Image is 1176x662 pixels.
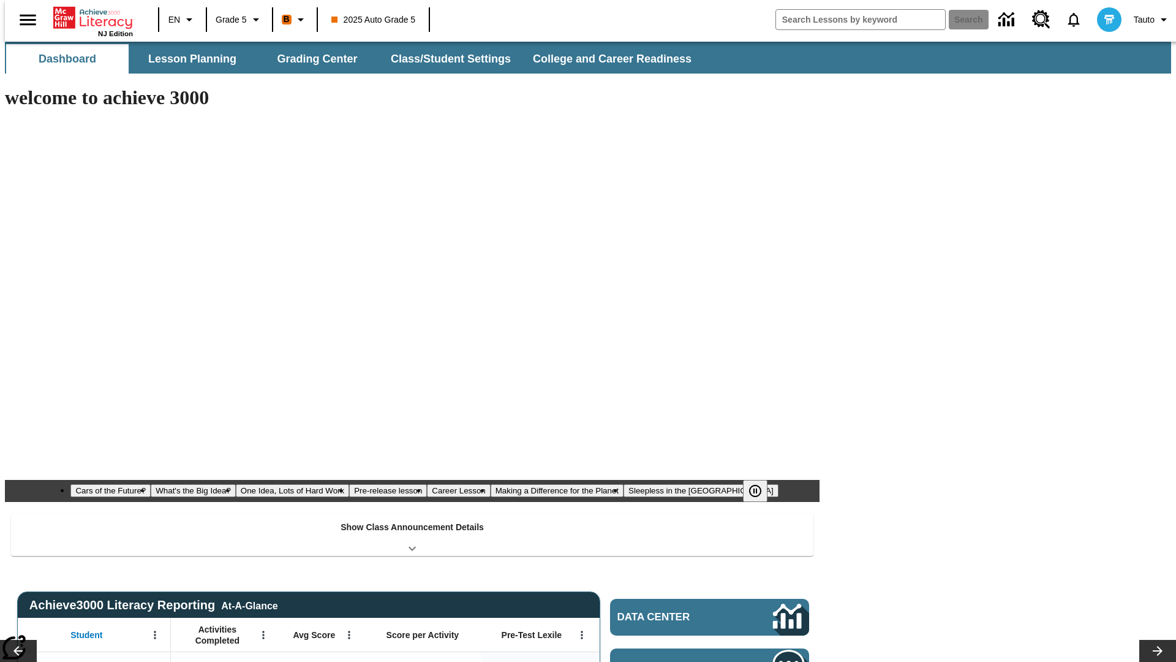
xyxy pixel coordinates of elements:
[341,521,484,534] p: Show Class Announcement Details
[776,10,945,29] input: search field
[11,514,813,556] div: Show Class Announcement Details
[29,598,278,612] span: Achieve3000 Literacy Reporting
[349,484,427,497] button: Slide 4 Pre-release lesson
[5,86,820,109] h1: welcome to achieve 3000
[293,630,335,641] span: Avg Score
[70,630,102,641] span: Student
[5,44,703,74] div: SubNavbar
[1139,640,1176,662] button: Lesson carousel, Next
[1134,13,1155,26] span: Tauto
[386,630,459,641] span: Score per Activity
[743,480,780,502] div: Pause
[1058,4,1090,36] a: Notifications
[991,3,1025,37] a: Data Center
[381,44,521,74] button: Class/Student Settings
[146,626,164,644] button: Open Menu
[1097,7,1121,32] img: avatar image
[277,9,313,31] button: Boost Class color is orange. Change class color
[98,30,133,37] span: NJ Edition
[6,44,129,74] button: Dashboard
[53,4,133,37] div: Home
[502,630,562,641] span: Pre-Test Lexile
[168,13,180,26] span: EN
[427,484,490,497] button: Slide 5 Career Lesson
[624,484,778,497] button: Slide 7 Sleepless in the Animal Kingdom
[70,484,151,497] button: Slide 1 Cars of the Future?
[340,626,358,644] button: Open Menu
[743,480,767,502] button: Pause
[151,484,236,497] button: Slide 2 What's the Big Idea?
[5,42,1171,74] div: SubNavbar
[256,44,379,74] button: Grading Center
[1129,9,1176,31] button: Profile/Settings
[10,2,46,38] button: Open side menu
[221,598,277,612] div: At-A-Glance
[573,626,591,644] button: Open Menu
[177,624,258,646] span: Activities Completed
[254,626,273,644] button: Open Menu
[163,9,202,31] button: Language: EN, Select a language
[610,599,809,636] a: Data Center
[216,13,247,26] span: Grade 5
[491,484,624,497] button: Slide 6 Making a Difference for the Planet
[131,44,254,74] button: Lesson Planning
[617,611,732,623] span: Data Center
[331,13,416,26] span: 2025 Auto Grade 5
[1090,4,1129,36] button: Select a new avatar
[523,44,701,74] button: College and Career Readiness
[53,6,133,30] a: Home
[211,9,268,31] button: Grade: Grade 5, Select a grade
[284,12,290,27] span: B
[1025,3,1058,36] a: Resource Center, Will open in new tab
[236,484,349,497] button: Slide 3 One Idea, Lots of Hard Work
